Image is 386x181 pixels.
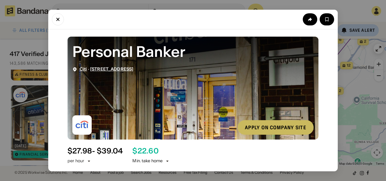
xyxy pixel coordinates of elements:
[90,66,133,72] span: [STREET_ADDRESS]
[80,67,133,72] div: ·
[132,147,158,156] div: $ 22.60
[80,66,87,72] span: Citi
[68,171,318,178] div: At a Glance
[245,125,306,130] div: Apply on company site
[68,147,123,156] div: $ 27.98 - $39.04
[72,41,314,62] div: Personal Banker
[68,158,84,164] div: per hour
[132,158,170,164] div: Min. take home
[72,115,92,135] img: Citi logo
[52,13,64,25] button: Close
